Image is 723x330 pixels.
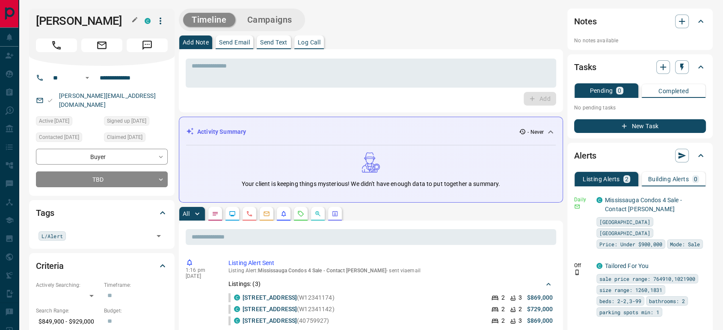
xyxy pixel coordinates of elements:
p: (40759927) [243,316,329,325]
div: condos.ca [234,318,240,324]
svg: Requests [297,210,304,217]
p: Daily [574,196,591,203]
span: [GEOGRAPHIC_DATA] [599,229,650,237]
p: No pending tasks [574,101,706,114]
p: 2 [501,305,505,314]
div: condos.ca [596,197,602,203]
p: Listing Alert : - sent via email [228,268,553,274]
svg: Opportunities [314,210,321,217]
button: New Task [574,119,706,133]
span: [GEOGRAPHIC_DATA] [599,218,650,226]
h2: Tasks [574,60,596,74]
p: Budget: [104,307,168,315]
div: Alerts [574,145,706,166]
p: Completed [658,88,689,94]
svg: Email [574,203,580,209]
a: [STREET_ADDRESS] [243,294,297,301]
svg: Emails [263,210,270,217]
span: bathrooms: 2 [649,297,685,305]
div: TBD [36,171,168,187]
p: 0 [618,88,621,94]
p: - Never [527,128,544,136]
h2: Alerts [574,149,596,162]
p: (W12341142) [243,305,335,314]
p: Your client is keeping things mysterious! We didn't have enough data to put together a summary. [242,180,500,189]
a: [PERSON_NAME][EMAIL_ADDRESS][DOMAIN_NAME] [59,92,156,108]
div: Fri Apr 12 2024 [36,116,100,128]
p: [DATE] [186,273,216,279]
span: Signed up [DATE] [107,117,146,125]
div: Activity Summary- Never [186,124,556,140]
h2: Notes [574,15,596,28]
svg: Calls [246,210,253,217]
div: Notes [574,11,706,32]
p: No notes available [574,37,706,44]
svg: Email Valid [47,97,53,103]
p: Listings: ( 3 ) [228,280,261,289]
div: Tags [36,203,168,223]
p: Activity Summary [197,127,246,136]
div: Criteria [36,256,168,276]
div: Sun Feb 18 2024 [104,133,168,144]
svg: Lead Browsing Activity [229,210,236,217]
p: All [183,211,190,217]
span: Email [81,38,122,52]
p: $869,000 [527,316,553,325]
p: $849,900 - $929,000 [36,315,100,329]
p: Listing Alerts [583,176,620,182]
div: Buyer [36,149,168,165]
p: Actively Searching: [36,281,100,289]
a: Tailored For You [605,262,649,269]
button: Open [82,73,92,83]
div: condos.ca [234,295,240,301]
p: 3 [519,293,522,302]
div: Fri Mar 29 2024 [36,133,100,144]
p: 2 [501,316,505,325]
p: Building Alerts [648,176,689,182]
button: Open [153,230,165,242]
p: 0 [694,176,697,182]
div: condos.ca [596,263,602,269]
span: Mississauga Condos 4 Sale - Contact [PERSON_NAME] [258,268,387,274]
p: Log Call [298,39,320,45]
span: Contacted [DATE] [39,133,79,141]
span: Active [DATE] [39,117,69,125]
span: Message [127,38,168,52]
svg: Push Notification Only [574,269,580,275]
p: 2 [625,176,628,182]
h2: Tags [36,206,54,220]
span: Claimed [DATE] [107,133,142,141]
span: size range: 1260,1831 [599,286,662,294]
span: L/Alert [41,232,63,240]
a: Mississauga Condos 4 Sale - Contact [PERSON_NAME] [605,197,682,212]
p: Send Email [219,39,250,45]
h1: [PERSON_NAME] [36,14,132,28]
p: 1:16 pm [186,267,216,273]
span: beds: 2-2,3-99 [599,297,641,305]
p: $869,000 [527,293,553,302]
p: Add Note [183,39,209,45]
svg: Notes [212,210,219,217]
p: $729,000 [527,305,553,314]
div: condos.ca [234,306,240,312]
p: 2 [501,293,505,302]
div: Tasks [574,57,706,77]
span: Mode: Sale [670,240,700,248]
h2: Criteria [36,259,64,273]
button: Campaigns [239,13,301,27]
div: Listings: (3) [228,276,553,292]
svg: Agent Actions [332,210,338,217]
span: Price: Under $900,000 [599,240,662,248]
p: Listing Alert Sent [228,259,553,268]
p: Send Text [260,39,287,45]
p: Timeframe: [104,281,168,289]
p: 2 [519,305,522,314]
span: Call [36,38,77,52]
p: Search Range: [36,307,100,315]
p: (W12341174) [243,293,335,302]
svg: Listing Alerts [280,210,287,217]
span: sale price range: 764910,1021900 [599,274,695,283]
a: [STREET_ADDRESS] [243,306,297,312]
p: Pending [590,88,613,94]
a: [STREET_ADDRESS] [243,317,297,324]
